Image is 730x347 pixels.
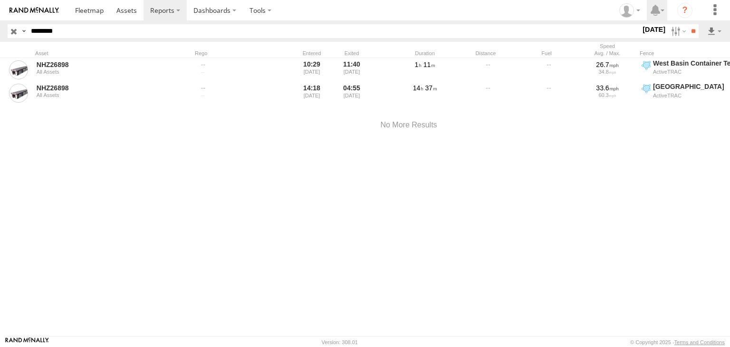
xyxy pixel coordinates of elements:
[334,82,370,104] div: 04:55 [DATE]
[396,50,453,57] div: Duration
[10,7,59,14] img: rand-logo.svg
[35,50,168,57] div: Asset
[334,59,370,81] div: 11:40 [DATE]
[630,339,725,345] div: © Copyright 2025 -
[20,24,28,38] label: Search Query
[294,50,330,57] div: Entered
[37,69,167,75] div: All Assets
[413,84,423,92] span: 14
[37,84,167,92] a: NHZ26898
[580,84,634,92] div: 33.6
[580,60,634,69] div: 26.7
[195,50,290,57] div: Rego
[415,61,422,68] span: 1
[580,92,634,98] div: 60.3
[667,24,688,38] label: Search Filter Options
[677,3,692,18] i: ?
[5,337,49,347] a: Visit our Website
[641,24,667,35] label: [DATE]
[457,50,514,57] div: Distance
[423,61,435,68] span: 11
[425,84,437,92] span: 37
[294,59,330,81] div: 10:29 [DATE]
[706,24,722,38] label: Export results as...
[322,339,358,345] div: Version: 308.01
[616,3,644,18] div: Zulema McIntosch
[37,92,167,98] div: All Assets
[37,60,167,69] a: NHZ26898
[294,82,330,104] div: 14:18 [DATE]
[674,339,725,345] a: Terms and Conditions
[334,50,370,57] div: Exited
[580,69,634,75] div: 34.8
[518,50,575,57] div: Fuel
